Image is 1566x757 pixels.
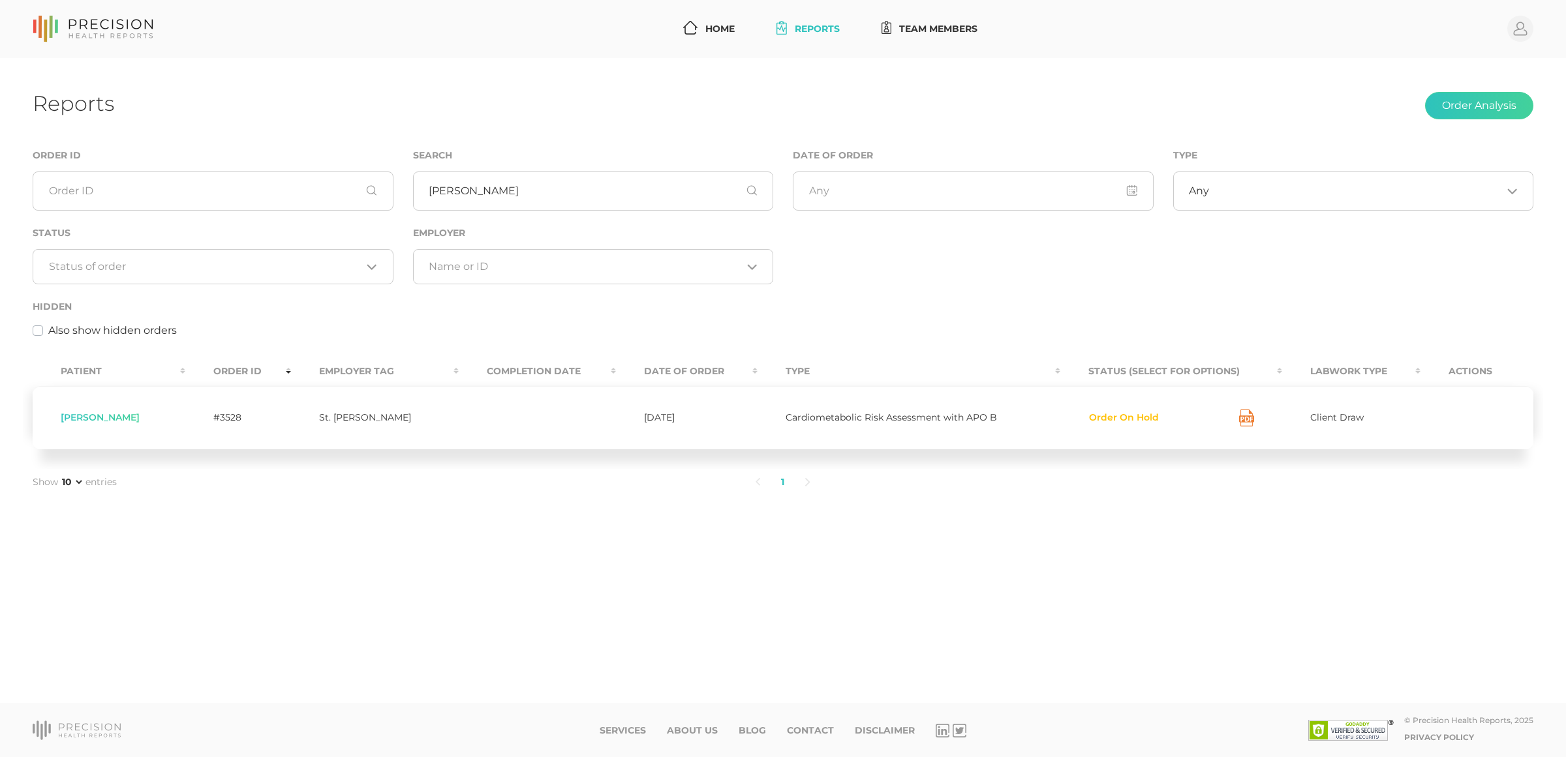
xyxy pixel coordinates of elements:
[1308,720,1394,741] img: SSL site seal - click to verify
[678,17,740,41] a: Home
[771,17,845,41] a: Reports
[1088,411,1159,424] button: Order On Hold
[33,301,72,312] label: Hidden
[185,386,291,449] td: #3528
[61,411,140,423] span: [PERSON_NAME]
[33,475,117,489] label: Show entries
[291,386,459,449] td: St. [PERSON_NAME]
[59,475,84,488] select: Showentries
[600,725,646,736] a: Services
[33,228,70,239] label: Status
[667,725,718,736] a: About Us
[616,386,758,449] td: [DATE]
[855,725,915,736] a: Disclaimer
[33,91,114,116] h1: Reports
[429,260,742,273] input: Search for option
[793,171,1154,211] input: Any
[1310,411,1364,423] span: Client Draw
[1282,357,1420,386] th: Labwork Type : activate to sort column ascending
[876,17,983,41] a: Team Members
[793,150,873,161] label: Date of Order
[459,357,616,386] th: Completion Date : activate to sort column ascending
[49,260,362,273] input: Search for option
[1425,92,1533,119] button: Order Analysis
[413,249,774,284] div: Search for option
[1173,171,1534,211] div: Search for option
[758,357,1060,386] th: Type : activate to sort column ascending
[1404,732,1474,742] a: Privacy Policy
[1404,715,1533,725] div: © Precision Health Reports, 2025
[739,725,766,736] a: Blog
[786,411,997,423] span: Cardiometabolic Risk Assessment with APO B
[1189,185,1209,198] span: Any
[1173,150,1197,161] label: Type
[413,150,452,161] label: Search
[33,150,81,161] label: Order ID
[616,357,758,386] th: Date Of Order : activate to sort column ascending
[185,357,291,386] th: Order ID : activate to sort column ascending
[1420,357,1533,386] th: Actions
[33,171,393,211] input: Order ID
[1060,357,1283,386] th: Status (Select for Options) : activate to sort column ascending
[1209,185,1502,198] input: Search for option
[291,357,459,386] th: Employer Tag : activate to sort column ascending
[33,249,393,284] div: Search for option
[33,357,185,386] th: Patient : activate to sort column ascending
[787,725,834,736] a: Contact
[413,171,774,211] input: First or Last Name
[413,228,465,239] label: Employer
[48,323,177,338] label: Also show hidden orders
